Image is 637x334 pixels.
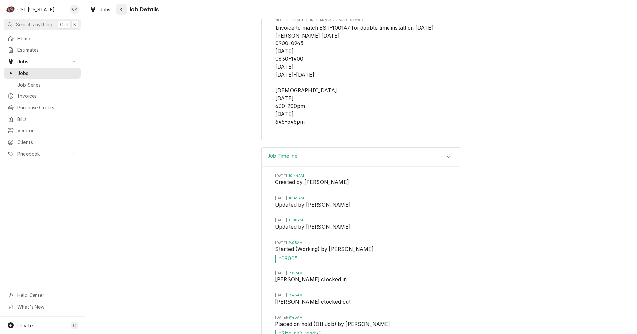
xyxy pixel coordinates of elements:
[289,218,303,222] em: 11:00AM
[4,301,81,312] a: Go to What's New
[275,178,447,188] span: Event String
[4,137,81,148] a: Clients
[275,223,447,232] span: Event String
[275,271,447,293] li: Event
[4,33,81,44] a: Home
[275,173,447,179] span: Timestamp
[275,25,434,125] span: Invoice to match EST-100147 for double time install on [DATE] [PERSON_NAME] [DATE] 0900-0945 [DAT...
[116,4,127,15] button: Navigate back
[275,196,447,201] span: Timestamp
[275,293,447,298] span: Timestamp
[70,5,79,14] div: Craig Pierce's Avatar
[6,5,15,14] div: CSI Kentucky's Avatar
[4,56,81,67] a: Go to Jobs
[4,68,81,79] a: Jobs
[17,303,77,310] span: What's New
[17,127,77,134] span: Vendors
[275,18,447,126] div: [object Object]
[262,148,460,167] button: Accordion Details Expand Trigger
[275,18,447,23] span: Notes from Technician
[289,241,303,245] em: 9:08AM
[17,116,77,123] span: Bills
[275,218,447,240] li: Event
[17,6,55,13] div: CSI [US_STATE]
[268,153,298,159] h3: Job Timeline
[4,19,81,30] button: Search anythingCtrlK
[4,79,81,90] a: Job Series
[4,90,81,101] a: Invoices
[17,104,77,111] span: Purchase Orders
[289,315,303,320] em: 9:43AM
[17,58,67,65] span: Jobs
[262,148,460,167] div: Accordion Header
[289,196,304,200] em: 10:45AM
[275,24,447,126] span: [object Object]
[275,240,447,246] span: Timestamp
[275,315,447,320] span: Timestamp
[17,150,67,157] span: Pricebook
[325,18,362,22] span: (Only Visible to You)
[17,292,77,299] span: Help Center
[70,5,79,14] div: CP
[4,148,81,159] a: Go to Pricebook
[4,102,81,113] a: Purchase Orders
[289,293,303,297] em: 9:43AM
[17,92,77,99] span: Invoices
[275,196,447,218] li: Event
[73,322,76,329] span: C
[17,46,77,53] span: Estimates
[275,218,447,223] span: Timestamp
[17,70,77,77] span: Jobs
[4,290,81,301] a: Go to Help Center
[275,255,447,263] span: Event Message
[275,298,447,307] span: Event String
[275,245,447,255] span: Event String
[289,271,303,275] em: 9:09AM
[275,173,447,196] li: Event
[4,44,81,55] a: Estimates
[275,320,447,330] span: Event String
[100,6,111,13] span: Jobs
[127,5,159,14] span: Job Details
[17,35,77,42] span: Home
[6,5,15,14] div: C
[4,125,81,136] a: Vendors
[275,293,447,315] li: Event
[275,201,447,210] span: Event String
[16,21,52,28] span: Search anything
[73,21,76,28] span: K
[17,81,77,88] span: Job Series
[60,21,69,28] span: Ctrl
[275,271,447,276] span: Timestamp
[17,139,77,146] span: Clients
[17,323,33,328] span: Create
[289,174,304,178] em: 10:44AM
[275,240,447,271] li: Event
[275,276,447,285] span: Event String
[4,114,81,125] a: Bills
[87,4,113,15] a: Jobs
